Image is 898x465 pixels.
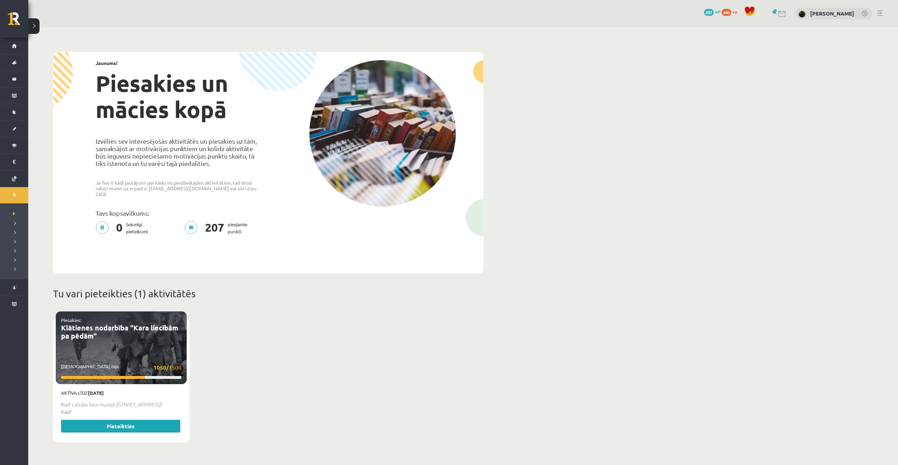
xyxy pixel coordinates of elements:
a: Piesakies: [61,317,81,323]
span: xp [733,9,737,14]
a: 207 mP [704,9,721,14]
p: Aktīva līdz [61,389,181,397]
p: Sekmīgi pieteikumi [96,221,152,235]
img: Valērija Ņeverovska [798,11,806,18]
p: Ja Tev ir kādi jautājumi par kādu no piedāvātajām aktivitātēm, tad droši raksti mums uz e-pastu: ... [96,180,263,197]
strong: 1050/ [153,364,169,371]
a: Klātienes nodarbība "Kara liecībām pa pēdām" [61,323,178,340]
h1: Piesakies un mācies kopā [96,70,263,123]
strong: Kur? [61,401,71,407]
p: Izvēlies sev interesējošās aktivitātēs un piesakies uz tām, samaksājot ar motivācijas punktiem un... [96,137,263,167]
em: Latvijas kara muzejā ([STREET_ADDRESS]) [72,401,162,408]
span: 1500 [153,363,181,372]
p: Tu vari pieteikties (1) aktivitātēs [53,286,483,301]
a: Pieteikties [61,420,180,433]
p: [DEMOGRAPHIC_DATA] mp: [61,363,181,372]
a: [PERSON_NAME] [810,10,854,17]
span: mP [715,9,721,14]
p: pieejamie punkti [185,221,252,235]
strong: Kad? [61,409,72,415]
strong: Jaunums! [96,60,117,66]
a: Rīgas 1. Tālmācības vidusskola [8,12,28,30]
img: campaign-image-1c4f3b39ab1f89d1fca25a8facaab35ebc8e40cf20aedba61fd73fb4233361ac.png [309,60,456,207]
span: 207 [704,9,714,16]
span: 207 [201,221,228,235]
p: Tavs kopsavilkums: [96,209,263,217]
strong: [DATE] [88,390,104,396]
span: 440 [722,9,731,16]
a: 440 xp [722,9,741,14]
span: 0 [113,221,126,235]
